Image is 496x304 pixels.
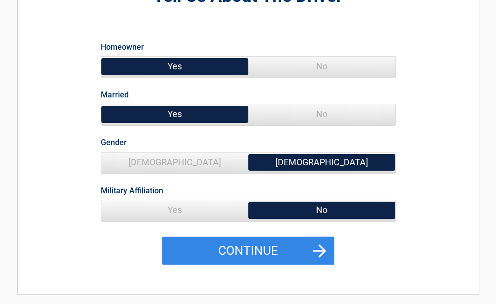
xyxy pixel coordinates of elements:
[248,200,395,220] span: No
[162,237,334,265] button: Continue
[101,136,127,149] label: Gender
[101,152,248,172] span: [DEMOGRAPHIC_DATA]
[101,104,248,124] span: Yes
[101,40,144,54] label: Homeowner
[248,152,395,172] span: [DEMOGRAPHIC_DATA]
[101,57,248,76] span: Yes
[101,200,248,220] span: Yes
[101,88,129,101] label: Married
[248,104,395,124] span: No
[101,184,163,197] label: Military Affiliation
[248,57,395,76] span: No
